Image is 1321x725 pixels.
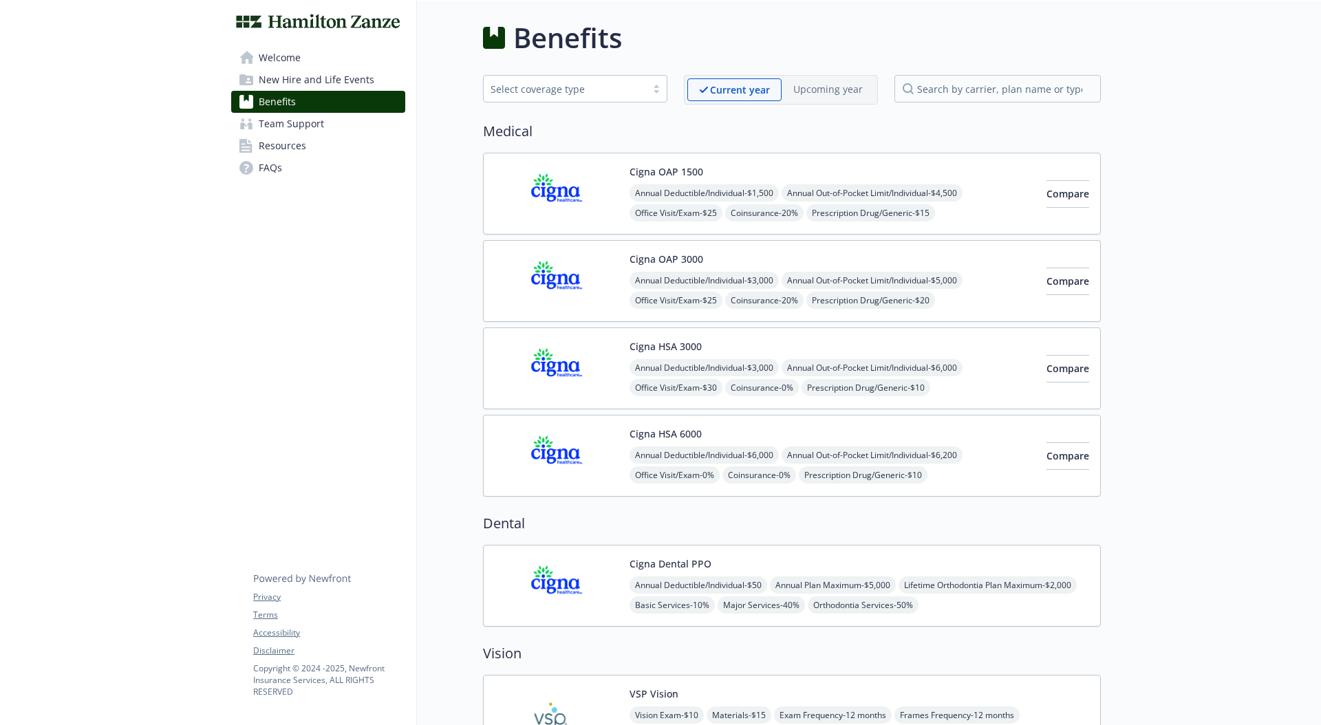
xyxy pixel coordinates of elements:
[1046,268,1089,295] button: Compare
[253,662,405,697] p: Copyright © 2024 - 2025 , Newfront Insurance Services, ALL RIGHTS RESERVED
[259,69,374,91] span: New Hire and Life Events
[513,17,622,58] h1: Benefits
[231,135,405,157] a: Resources
[1046,362,1089,375] span: Compare
[253,627,405,639] a: Accessibility
[630,596,715,614] span: Basic Services - 10%
[894,706,1020,724] span: Frames Frequency - 12 months
[782,359,963,376] span: Annual Out-of-Pocket Limit/Individual - $6,000
[725,204,804,221] span: Coinsurance - 20%
[630,164,703,179] button: Cigna OAP 1500
[899,576,1077,594] span: Lifetime Orthodontia Plan Maximum - $2,000
[259,91,296,113] span: Benefits
[231,157,405,179] a: FAQs
[491,82,639,96] div: Select coverage type
[1046,187,1089,200] span: Compare
[630,204,722,221] span: Office Visit/Exam - $25
[483,643,1101,664] h2: Vision
[231,69,405,91] a: New Hire and Life Events
[630,379,722,396] span: Office Visit/Exam - $30
[259,157,282,179] span: FAQs
[630,576,767,594] span: Annual Deductible/Individual - $50
[782,446,963,464] span: Annual Out-of-Pocket Limit/Individual - $6,200
[894,75,1101,102] input: search by carrier, plan name or type
[806,204,935,221] span: Prescription Drug/Generic - $15
[799,466,927,484] span: Prescription Drug/Generic - $10
[630,446,779,464] span: Annual Deductible/Individual - $6,000
[782,272,963,289] span: Annual Out-of-Pocket Limit/Individual - $5,000
[1046,442,1089,470] button: Compare
[782,184,963,202] span: Annual Out-of-Pocket Limit/Individual - $4,500
[707,706,771,724] span: Materials - $15
[630,184,779,202] span: Annual Deductible/Individual - $1,500
[630,252,703,266] button: Cigna OAP 3000
[782,78,874,101] span: Upcoming year
[630,359,779,376] span: Annual Deductible/Individual - $3,000
[495,339,619,398] img: CIGNA carrier logo
[495,164,619,223] img: CIGNA carrier logo
[1046,449,1089,462] span: Compare
[725,292,804,309] span: Coinsurance - 20%
[630,686,678,701] button: VSP Vision
[1046,180,1089,208] button: Compare
[259,47,301,69] span: Welcome
[806,292,935,309] span: Prescription Drug/Generic - $20
[495,556,619,615] img: CIGNA carrier logo
[774,706,892,724] span: Exam Frequency - 12 months
[253,609,405,621] a: Terms
[1046,355,1089,382] button: Compare
[630,272,779,289] span: Annual Deductible/Individual - $3,000
[630,706,704,724] span: Vision Exam - $10
[483,121,1101,142] h2: Medical
[808,596,919,614] span: Orthodontia Services - 50%
[231,113,405,135] a: Team Support
[722,466,796,484] span: Coinsurance - 0%
[253,645,405,657] a: Disclaimer
[495,426,619,485] img: CIGNA carrier logo
[1046,274,1089,288] span: Compare
[253,591,405,603] a: Privacy
[231,91,405,113] a: Benefits
[495,252,619,310] img: CIGNA carrier logo
[630,339,702,354] button: Cigna HSA 3000
[710,83,770,97] p: Current year
[770,576,896,594] span: Annual Plan Maximum - $5,000
[718,596,805,614] span: Major Services - 40%
[793,82,863,96] p: Upcoming year
[630,466,720,484] span: Office Visit/Exam - 0%
[630,556,711,571] button: Cigna Dental PPO
[231,47,405,69] a: Welcome
[630,426,702,441] button: Cigna HSA 6000
[259,135,306,157] span: Resources
[802,379,930,396] span: Prescription Drug/Generic - $10
[630,292,722,309] span: Office Visit/Exam - $25
[725,379,799,396] span: Coinsurance - 0%
[259,113,324,135] span: Team Support
[483,513,1101,534] h2: Dental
